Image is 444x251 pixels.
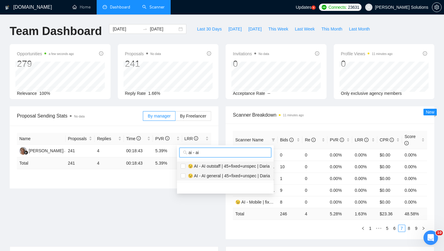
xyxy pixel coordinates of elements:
span: info-circle [340,138,344,142]
span: Scanner Breakdown [233,111,427,119]
span: By Freelancer [180,114,206,118]
button: This Week [265,24,291,34]
th: Name [17,133,66,145]
span: Scanner Name [235,137,263,142]
span: info-circle [165,136,169,140]
li: Next Page [420,225,427,232]
td: 1.63 % [352,208,377,220]
th: Proposals [66,133,95,145]
td: 0 [302,196,327,208]
td: 0.00% [327,196,352,208]
div: 0 [341,58,393,69]
span: Profile Views [341,50,393,57]
a: 6 [391,225,398,232]
a: 😉 AI - AI outstaff | 45+fixed+unspec | Daria [235,176,317,181]
td: 5.28 % [327,208,352,220]
button: Last 30 Days [194,24,225,34]
span: info-circle [423,51,427,56]
span: Invitations [233,50,269,57]
button: right [420,225,427,232]
span: 😉 AI - AI general | 45+fixed+unspec | Daria [185,173,270,178]
td: 0.00% [402,161,427,172]
button: Last Week [291,24,318,34]
span: 23631 [348,4,359,11]
span: Acceptance Rate [233,91,265,96]
span: -- [268,91,270,96]
span: Re [305,137,316,142]
span: Relevance [17,91,37,96]
td: 0.00% [352,196,377,208]
td: 5.39% [153,145,182,157]
a: searchScanner [142,5,165,10]
img: logo [5,3,9,12]
span: 😉 AI - AI outstaff | 45+fixed+unspec | Daria [185,164,270,169]
td: 00:18:43 [124,157,153,169]
span: Connects: [329,4,347,11]
span: search [183,150,187,155]
span: PVR [330,137,344,142]
img: MC [19,147,27,155]
span: Dashboard [110,5,130,10]
td: 0.00% [352,184,377,196]
span: left [361,227,365,230]
td: 9 [278,184,303,196]
a: 😉 AI - Mobile | fixed + unspecified | Daria [235,200,314,204]
span: Proposal Sending Stats [17,112,143,120]
a: 5 [384,225,391,232]
a: homeHome [72,5,91,10]
td: 0.00% [327,149,352,161]
td: 0.00% [327,172,352,184]
td: $0.00 [377,161,402,172]
td: 4 [95,145,124,157]
text: 5 [313,6,314,9]
span: New [426,110,434,114]
span: 100% [39,91,50,96]
a: 7 [398,225,405,232]
td: 0.00% [402,149,427,161]
td: 4 [302,208,327,220]
a: 😉 AI - UI/UX | unspecified budget | Daria [235,188,313,193]
span: info-circle [311,138,316,142]
td: 0.00% [327,184,352,196]
div: 0 [233,58,269,69]
span: Proposals [125,50,161,57]
span: dashboard [103,5,107,9]
span: By manager [148,114,170,118]
span: filter [270,135,276,144]
td: 0.00% [352,149,377,161]
span: This Month [321,26,342,32]
span: info-circle [207,51,211,56]
span: swap-right [143,27,147,31]
span: Last 30 Days [197,26,222,32]
span: No data [259,52,269,56]
button: left [359,225,367,232]
td: 0 [302,161,327,172]
span: Bids [280,137,294,142]
li: Previous Page [359,225,367,232]
span: Last Week [295,26,315,32]
li: 8 [405,225,413,232]
td: 0.00% [402,172,427,184]
span: info-circle [364,138,368,142]
span: Time [126,136,141,141]
img: upwork-logo.png [322,5,327,10]
span: PVR [155,136,169,141]
span: [DATE] [228,26,242,32]
time: 11 minutes ago [372,52,392,56]
span: to [143,27,147,31]
span: Last Month [349,26,370,32]
td: $0.00 [377,172,402,184]
span: info-circle [194,136,198,140]
span: CPR [380,137,394,142]
span: LRR [185,136,198,141]
button: Last Month [346,24,373,34]
span: info-circle [404,141,409,145]
span: Opportunities [17,50,74,57]
span: info-circle [289,138,294,142]
td: 0 [302,172,327,184]
a: 9 [413,225,420,232]
td: 0.00% [402,196,427,208]
span: info-circle [99,51,103,56]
